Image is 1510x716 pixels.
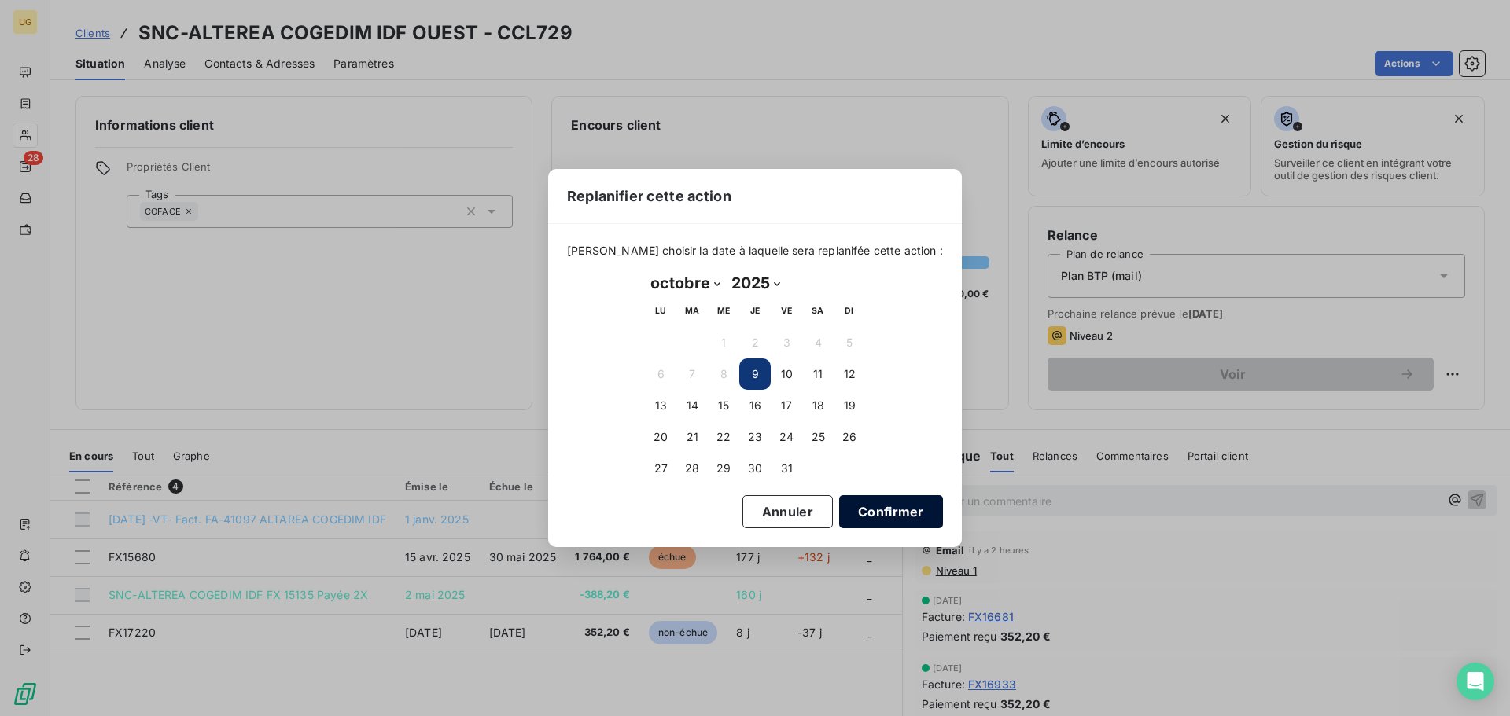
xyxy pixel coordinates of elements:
[645,390,676,421] button: 13
[771,296,802,327] th: vendredi
[839,495,943,528] button: Confirmer
[645,358,676,390] button: 6
[645,421,676,453] button: 20
[676,421,708,453] button: 21
[802,296,834,327] th: samedi
[645,453,676,484] button: 27
[708,327,739,358] button: 1
[739,421,771,453] button: 23
[802,390,834,421] button: 18
[1457,663,1494,700] div: Open Intercom Messenger
[739,390,771,421] button: 16
[771,390,802,421] button: 17
[708,358,739,390] button: 8
[834,390,865,421] button: 19
[645,296,676,327] th: lundi
[708,453,739,484] button: 29
[676,390,708,421] button: 14
[739,453,771,484] button: 30
[739,296,771,327] th: jeudi
[802,358,834,390] button: 11
[771,453,802,484] button: 31
[567,185,731,207] span: Replanifier cette action
[739,358,771,390] button: 9
[771,358,802,390] button: 10
[676,453,708,484] button: 28
[708,421,739,453] button: 22
[676,296,708,327] th: mardi
[834,421,865,453] button: 26
[739,327,771,358] button: 2
[567,243,943,259] span: [PERSON_NAME] choisir la date à laquelle sera replanifée cette action :
[742,495,833,528] button: Annuler
[802,421,834,453] button: 25
[771,421,802,453] button: 24
[834,358,865,390] button: 12
[834,296,865,327] th: dimanche
[802,327,834,358] button: 4
[771,327,802,358] button: 3
[676,358,708,390] button: 7
[834,327,865,358] button: 5
[708,296,739,327] th: mercredi
[708,390,739,421] button: 15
